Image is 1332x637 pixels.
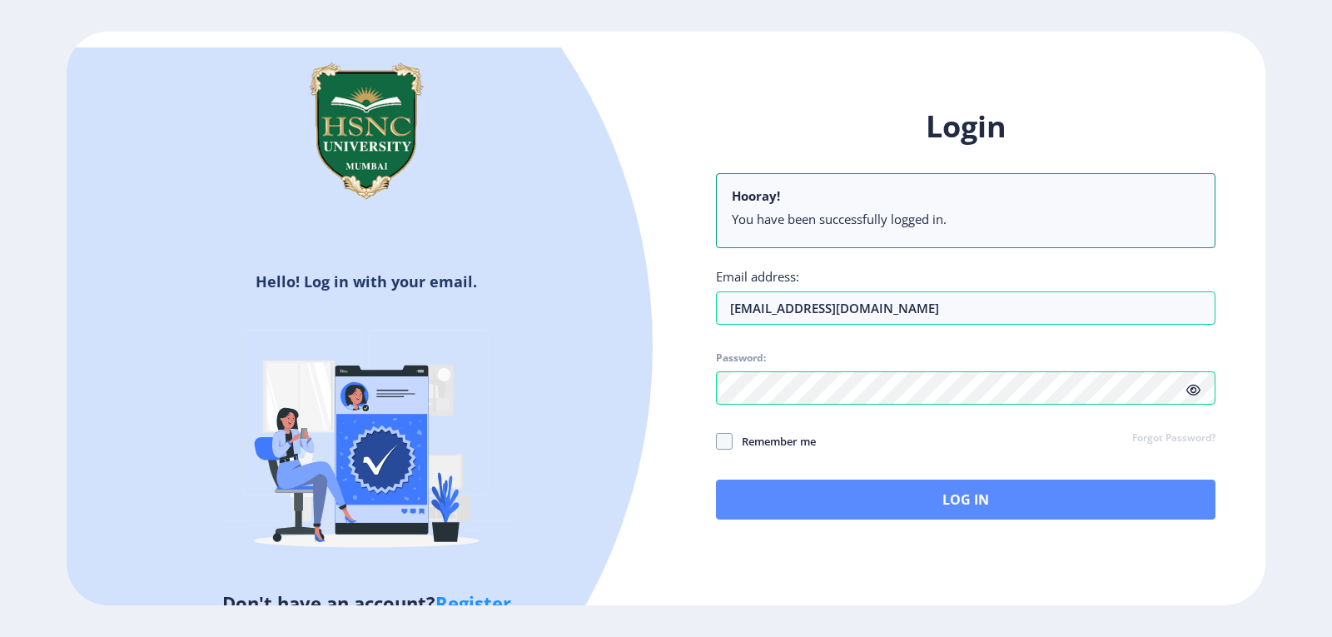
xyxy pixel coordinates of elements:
h5: Don't have an account? [79,590,654,616]
h1: Login [716,107,1215,147]
a: Register [435,590,511,615]
li: You have been successfully logged in. [732,211,1200,227]
b: Hooray! [732,187,780,204]
img: Verified-rafiki.svg [221,298,512,590]
span: Remember me [733,431,816,451]
button: Log In [716,480,1215,520]
input: Email address [716,291,1215,325]
img: hsnc.png [283,47,450,214]
a: Forgot Password? [1132,431,1215,446]
label: Email address: [716,268,799,285]
label: Password: [716,351,766,365]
